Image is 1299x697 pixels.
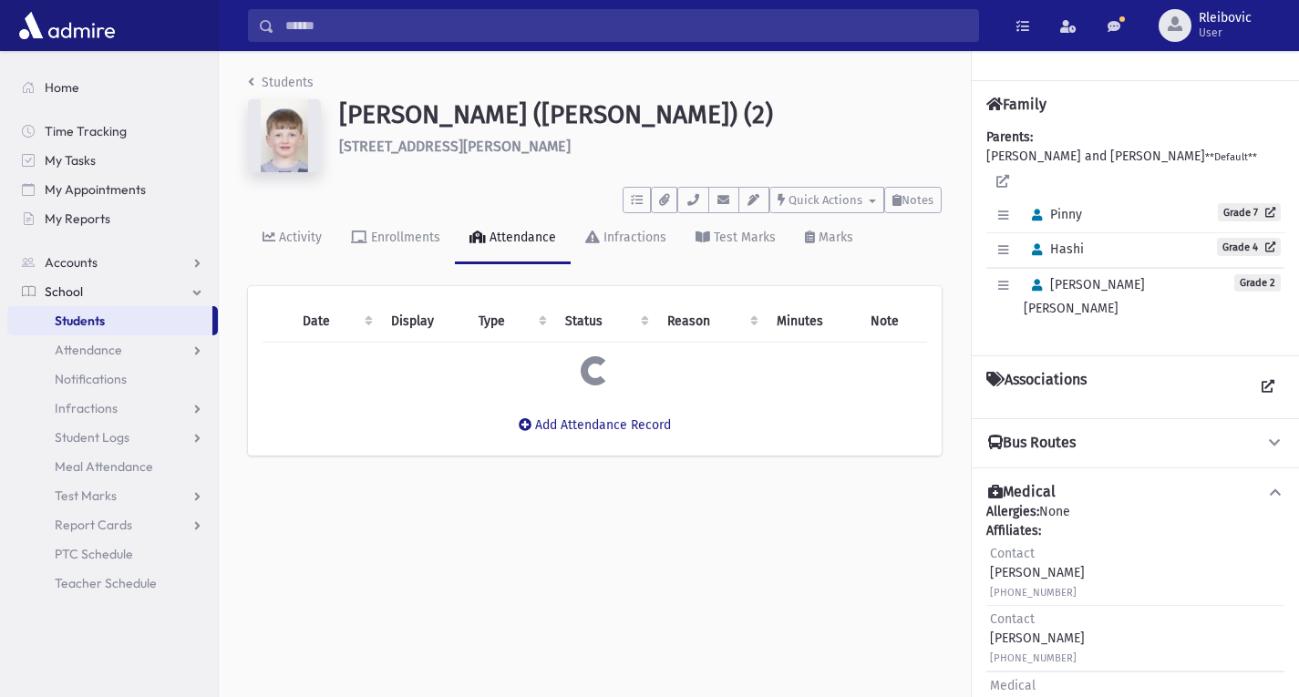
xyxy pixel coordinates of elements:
[7,394,218,423] a: Infractions
[15,7,119,44] img: AdmirePro
[1024,207,1082,222] span: Pinny
[990,611,1035,627] span: Contact
[45,181,146,198] span: My Appointments
[988,434,1076,453] h4: Bus Routes
[986,371,1087,404] h4: Associations
[681,213,790,264] a: Test Marks
[902,193,933,207] span: Notes
[7,277,218,306] a: School
[600,230,666,245] div: Infractions
[990,544,1085,601] div: [PERSON_NAME]
[55,313,105,329] span: Students
[7,73,218,102] a: Home
[55,429,129,446] span: Student Logs
[769,187,884,213] button: Quick Actions
[815,230,853,245] div: Marks
[990,652,1077,664] small: [PHONE_NUMBER]
[55,546,133,562] span: PTC Schedule
[7,146,218,175] a: My Tasks
[507,408,683,441] button: Add Attendance Record
[367,230,440,245] div: Enrollments
[1024,277,1145,316] span: [PERSON_NAME] [PERSON_NAME]
[7,569,218,598] a: Teacher Schedule
[55,517,132,533] span: Report Cards
[7,306,212,335] a: Students
[55,575,157,591] span: Teacher Schedule
[455,213,571,264] a: Attendance
[7,364,218,394] a: Notifications
[248,75,314,90] a: Students
[7,204,218,233] a: My Reports
[554,301,656,343] th: Status
[766,301,861,343] th: Minutes
[45,79,79,96] span: Home
[710,230,776,245] div: Test Marks
[248,213,336,264] a: Activity
[7,452,218,481] a: Meal Attendance
[1199,26,1252,40] span: User
[55,400,118,416] span: Infractions
[790,213,868,264] a: Marks
[275,230,322,245] div: Activity
[380,301,468,343] th: Display
[274,9,978,42] input: Search
[990,610,1085,667] div: [PERSON_NAME]
[7,117,218,146] a: Time Tracking
[7,481,218,510] a: Test Marks
[988,483,1056,502] h4: Medical
[1217,238,1281,256] a: Grade 4
[986,483,1284,502] button: Medical
[7,248,218,277] a: Accounts
[986,504,1039,519] b: Allergies:
[45,254,98,271] span: Accounts
[486,230,556,245] div: Attendance
[55,487,117,504] span: Test Marks
[55,458,153,475] span: Meal Attendance
[55,371,127,387] span: Notifications
[7,175,218,204] a: My Appointments
[990,546,1035,561] span: Contact
[45,152,96,169] span: My Tasks
[986,128,1284,341] div: [PERSON_NAME] and [PERSON_NAME]
[986,96,1046,113] h4: Family
[248,73,314,99] nav: breadcrumb
[7,335,218,364] a: Attendance
[860,301,927,343] th: Note
[45,283,83,300] span: School
[990,678,1036,693] span: Medical
[292,301,380,343] th: Date
[339,138,942,155] h6: [STREET_ADDRESS][PERSON_NAME]
[7,423,218,452] a: Student Logs
[7,510,218,539] a: Report Cards
[571,213,681,264] a: Infractions
[986,129,1033,145] b: Parents:
[656,301,766,343] th: Reason
[1234,274,1281,292] span: Grade 2
[1252,371,1284,404] a: View all Associations
[468,301,554,343] th: Type
[986,434,1284,453] button: Bus Routes
[884,187,942,213] button: Notes
[1199,11,1252,26] span: Rleibovic
[336,213,455,264] a: Enrollments
[789,193,862,207] span: Quick Actions
[45,210,110,227] span: My Reports
[990,587,1077,599] small: [PHONE_NUMBER]
[55,342,122,358] span: Attendance
[45,123,127,139] span: Time Tracking
[1024,241,1084,257] span: Hashi
[339,99,942,130] h1: [PERSON_NAME] ([PERSON_NAME]) (2)
[7,539,218,569] a: PTC Schedule
[1218,203,1281,221] a: Grade 7
[986,523,1041,538] b: Affiliates:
